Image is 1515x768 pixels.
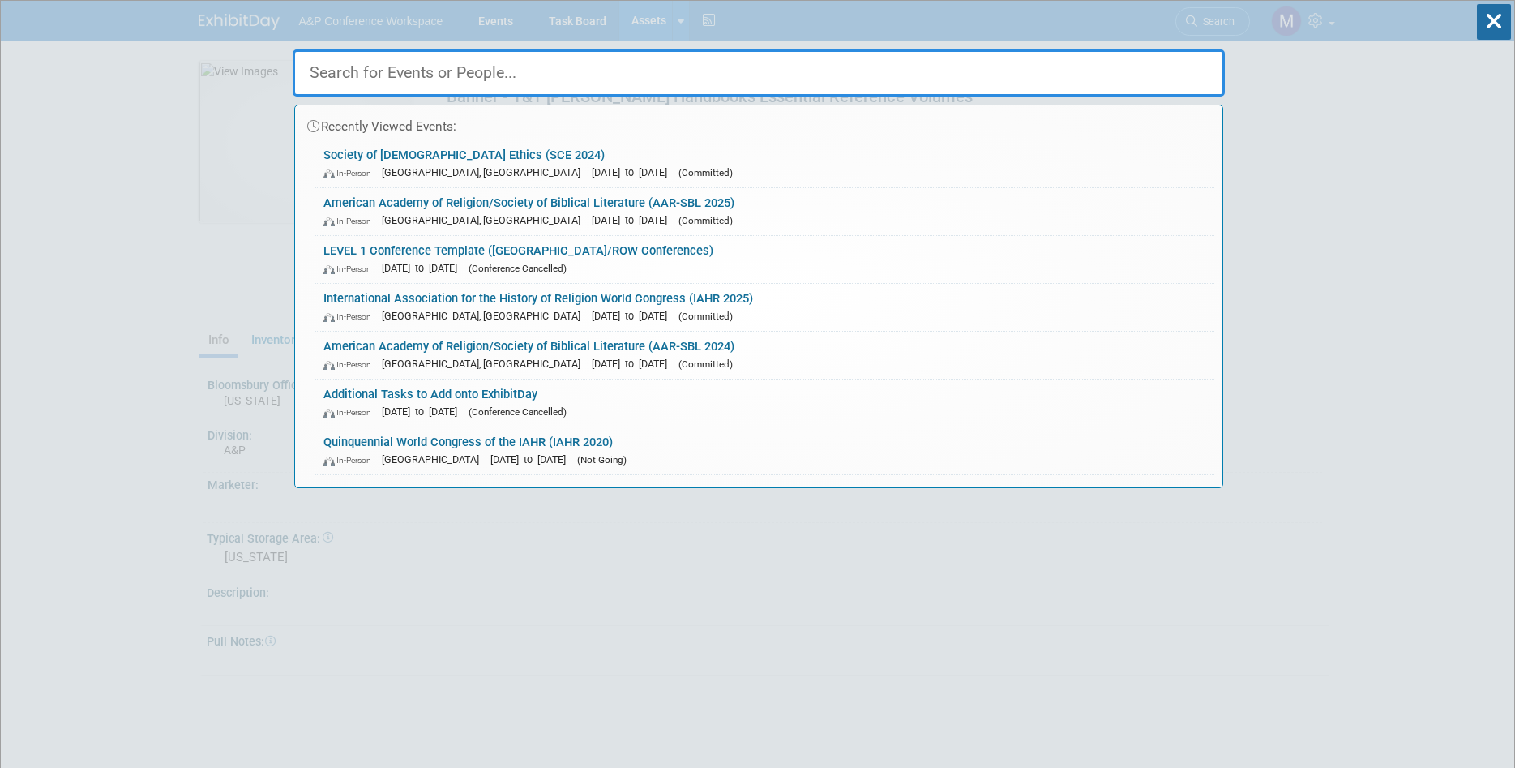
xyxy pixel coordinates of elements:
span: (Not Going) [577,454,627,466]
span: [GEOGRAPHIC_DATA], [GEOGRAPHIC_DATA] [382,358,588,370]
span: (Committed) [678,311,733,322]
input: Search for Events or People... [293,49,1225,97]
a: Quinquennial World Congress of the IAHR (IAHR 2020) In-Person [GEOGRAPHIC_DATA] [DATE] to [DATE] ... [315,427,1214,474]
span: [DATE] to [DATE] [592,166,675,178]
a: American Academy of Religion/Society of Biblical Literature (AAR-SBL 2025) In-Person [GEOGRAPHIC_... [315,188,1214,235]
span: [GEOGRAPHIC_DATA], [GEOGRAPHIC_DATA] [382,214,588,226]
div: Recently Viewed Events: [303,105,1214,140]
span: In-Person [323,455,379,466]
span: In-Person [323,264,379,274]
span: (Conference Cancelled) [469,263,567,274]
span: (Committed) [678,358,733,370]
span: [GEOGRAPHIC_DATA], [GEOGRAPHIC_DATA] [382,310,588,322]
span: [DATE] to [DATE] [382,405,465,418]
span: [GEOGRAPHIC_DATA], [GEOGRAPHIC_DATA] [382,166,588,178]
a: LEVEL 1 Conference Template ([GEOGRAPHIC_DATA]/ROW Conferences) In-Person [DATE] to [DATE] (Confe... [315,236,1214,283]
span: [DATE] to [DATE] [490,453,574,466]
span: [DATE] to [DATE] [592,214,675,226]
span: [DATE] to [DATE] [382,262,465,274]
span: In-Person [323,359,379,370]
span: (Conference Cancelled) [469,406,567,418]
a: American Academy of Religion/Society of Biblical Literature (AAR-SBL 2024) In-Person [GEOGRAPHIC_... [315,332,1214,379]
span: In-Person [323,216,379,226]
span: [DATE] to [DATE] [592,310,675,322]
span: (Committed) [678,215,733,226]
span: [DATE] to [DATE] [592,358,675,370]
span: In-Person [323,168,379,178]
span: In-Person [323,407,379,418]
a: International Association for the History of Religion World Congress (IAHR 2025) In-Person [GEOGR... [315,284,1214,331]
span: (Committed) [678,167,733,178]
a: Additional Tasks to Add onto ExhibitDay In-Person [DATE] to [DATE] (Conference Cancelled) [315,380,1214,427]
a: Society of [DEMOGRAPHIC_DATA] Ethics (SCE 2024) In-Person [GEOGRAPHIC_DATA], [GEOGRAPHIC_DATA] [D... [315,140,1214,187]
span: [GEOGRAPHIC_DATA] [382,453,487,466]
span: In-Person [323,311,379,322]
